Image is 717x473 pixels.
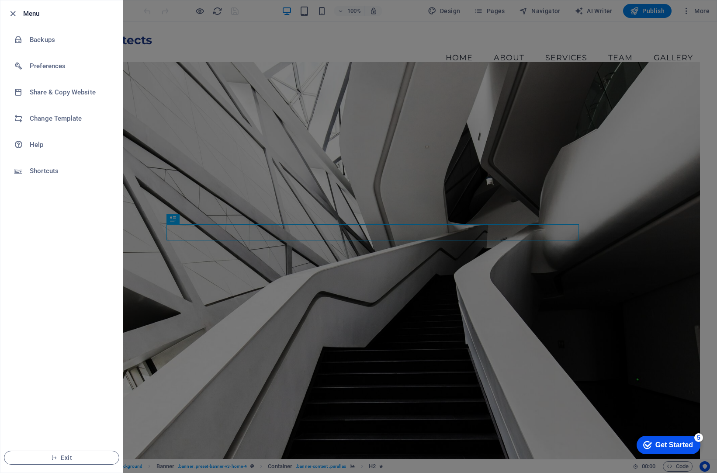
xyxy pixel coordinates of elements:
span: Exit [11,454,112,461]
h6: Change Template [30,113,111,124]
a: Help [0,132,123,158]
h6: Shortcuts [30,166,111,176]
div: Get Started 5 items remaining, 0% complete [7,4,71,23]
button: 3 [20,436,31,438]
h6: Menu [23,8,116,19]
h6: Share & Copy Website [30,87,111,97]
button: Exit [4,451,119,465]
button: 2 [20,425,31,428]
h6: Backups [30,35,111,45]
div: 5 [65,2,73,10]
button: 1 [20,415,31,417]
h6: Help [30,139,111,150]
div: Get Started [26,10,63,17]
h6: Preferences [30,61,111,71]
